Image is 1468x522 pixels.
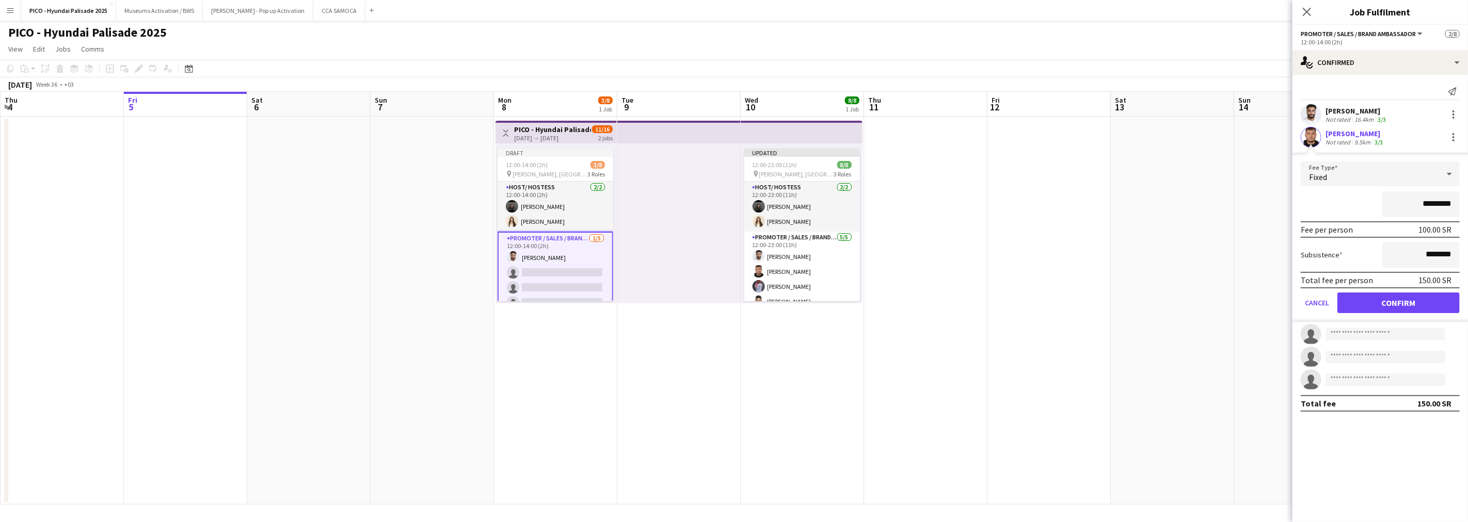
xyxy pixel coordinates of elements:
[5,95,18,105] span: Thu
[867,101,881,113] span: 11
[1115,95,1126,105] span: Sat
[1238,95,1251,105] span: Sun
[34,80,60,88] span: Week 36
[497,101,512,113] span: 8
[203,1,313,21] button: [PERSON_NAME] - Pop up Activation
[759,170,834,178] span: [PERSON_NAME], [GEOGRAPHIC_DATA]
[128,95,137,105] span: Fri
[868,95,881,105] span: Thu
[1309,172,1327,182] span: Fixed
[744,149,860,157] div: Updated
[51,42,75,56] a: Jobs
[1352,138,1373,146] div: 9.5km
[514,134,591,142] div: [DATE] → [DATE]
[81,44,104,54] span: Comms
[598,96,613,104] span: 3/8
[598,133,613,142] div: 2 jobs
[116,1,203,21] button: Museums Activation / BWS
[1237,101,1251,113] span: 14
[1301,398,1336,409] div: Total fee
[8,25,167,40] h1: PICO - Hyundai Palisade 2025
[1301,30,1416,38] span: Promoter / Sales / Brand Ambassador
[834,170,852,178] span: 3 Roles
[992,95,1000,105] span: Fri
[506,161,548,169] span: 12:00-14:00 (2h)
[498,232,613,329] app-card-role: Promoter / Sales / Brand Ambassador1/512:00-14:00 (2h)[PERSON_NAME]
[1301,250,1343,259] label: Subsistence
[498,182,613,232] app-card-role: Host/ Hostess2/212:00-14:00 (2h)[PERSON_NAME][PERSON_NAME]
[498,149,613,301] app-job-card: Draft12:00-14:00 (2h)3/8 [PERSON_NAME], [GEOGRAPHIC_DATA]3 RolesHost/ Hostess2/212:00-14:00 (2h)[...
[1301,30,1424,38] button: Promoter / Sales / Brand Ambassador
[587,170,605,178] span: 3 Roles
[1326,129,1385,138] div: [PERSON_NAME]
[1113,101,1126,113] span: 13
[4,42,27,56] a: View
[845,105,859,113] div: 1 Job
[514,125,591,134] h3: PICO - Hyundai Palisade
[77,42,108,56] a: Comms
[1337,292,1460,313] button: Confirm
[375,95,387,105] span: Sun
[1293,5,1468,19] h3: Job Fulfilment
[1445,30,1460,38] span: 2/8
[29,42,49,56] a: Edit
[621,95,633,105] span: Tue
[33,44,45,54] span: Edit
[8,79,32,90] div: [DATE]
[1301,275,1373,285] div: Total fee per person
[744,149,860,301] app-job-card: Updated12:00-23:00 (11h)8/8 [PERSON_NAME], [GEOGRAPHIC_DATA]3 RolesHost/ Hostess2/212:00-23:00 (1...
[1326,138,1352,146] div: Not rated
[1418,275,1451,285] div: 150.00 SR
[3,101,18,113] span: 4
[373,101,387,113] span: 7
[1326,106,1388,116] div: [PERSON_NAME]
[592,125,613,133] span: 11/16
[743,101,758,113] span: 10
[64,80,74,88] div: +03
[55,44,71,54] span: Jobs
[8,44,23,54] span: View
[250,101,263,113] span: 6
[1417,398,1451,409] div: 150.00 SR
[1378,116,1386,123] app-skills-label: 3/3
[1301,292,1333,313] button: Cancel
[513,170,587,178] span: [PERSON_NAME], [GEOGRAPHIC_DATA]
[1352,116,1376,123] div: 16.4km
[1375,138,1383,146] app-skills-label: 3/3
[498,149,613,157] div: Draft
[1301,224,1353,235] div: Fee per person
[837,161,852,169] span: 8/8
[599,105,612,113] div: 1 Job
[744,232,860,327] app-card-role: Promoter / Sales / Brand Ambassador5/512:00-23:00 (11h)[PERSON_NAME][PERSON_NAME][PERSON_NAME][PE...
[591,161,605,169] span: 3/8
[313,1,365,21] button: CCA SAMOCA
[498,95,512,105] span: Mon
[1418,224,1451,235] div: 100.00 SR
[990,101,1000,113] span: 12
[620,101,633,113] span: 9
[251,95,263,105] span: Sat
[126,101,137,113] span: 5
[1293,50,1468,75] div: Confirmed
[1301,38,1460,46] div: 12:00-14:00 (2h)
[745,95,758,105] span: Wed
[21,1,116,21] button: PICO - Hyundai Palisade 2025
[753,161,797,169] span: 12:00-23:00 (11h)
[1326,116,1352,123] div: Not rated
[744,182,860,232] app-card-role: Host/ Hostess2/212:00-23:00 (11h)[PERSON_NAME][PERSON_NAME]
[845,96,859,104] span: 8/8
